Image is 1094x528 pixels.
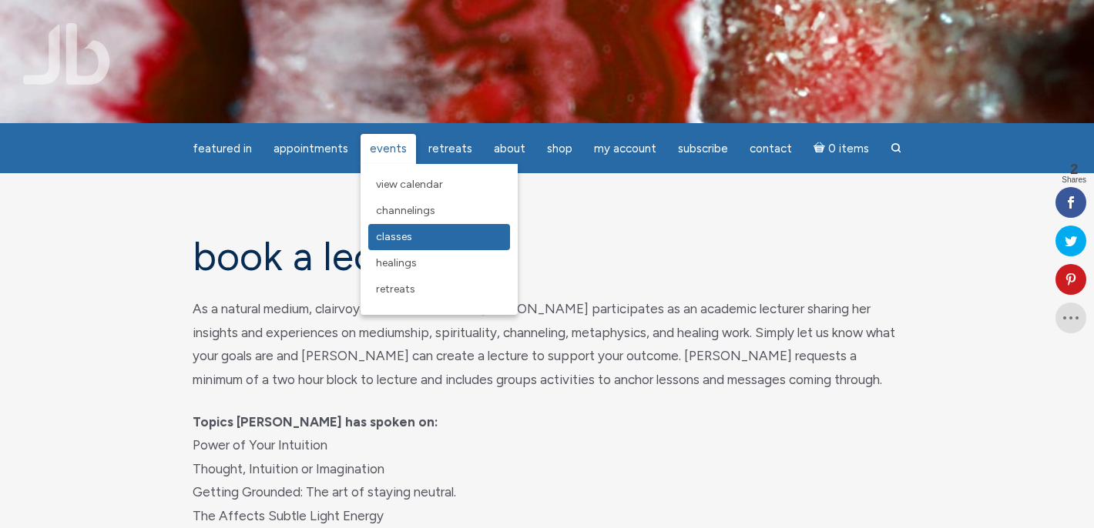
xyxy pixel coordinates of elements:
span: View Calendar [376,178,443,191]
span: Contact [750,142,792,155]
a: Contact [740,134,801,164]
strong: Topics [PERSON_NAME] has spoken on: [193,414,438,429]
span: featured in [193,142,252,155]
span: Healings [376,256,417,269]
a: Events [361,134,416,164]
a: My Account [585,134,666,164]
a: Retreats [419,134,482,164]
i: Cart [814,142,828,155]
a: Cart0 items [804,132,878,164]
a: Retreats [368,276,510,302]
span: Retreats [428,142,472,155]
a: Shop [538,134,582,164]
span: 0 items [828,143,869,155]
span: Retreats [376,282,415,296]
img: Jamie Butler. The Everyday Medium [23,23,110,85]
a: Subscribe [669,134,737,164]
span: Shop [547,142,572,155]
a: Appointments [264,134,357,164]
a: Classes [368,224,510,250]
span: Events [370,142,407,155]
h1: Book a Lecture [193,235,901,279]
a: About [485,134,535,164]
a: View Calendar [368,172,510,198]
span: About [494,142,525,155]
span: My Account [594,142,656,155]
span: Subscribe [678,142,728,155]
span: Shares [1062,176,1086,184]
span: 2 [1062,162,1086,176]
span: Channelings [376,204,435,217]
a: featured in [183,134,261,164]
a: Healings [368,250,510,276]
span: Classes [376,230,412,243]
span: Appointments [273,142,348,155]
p: As a natural medium, clairvoyant and clairaudient, [PERSON_NAME] participates as an academic lect... [193,297,901,391]
a: Channelings [368,198,510,224]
